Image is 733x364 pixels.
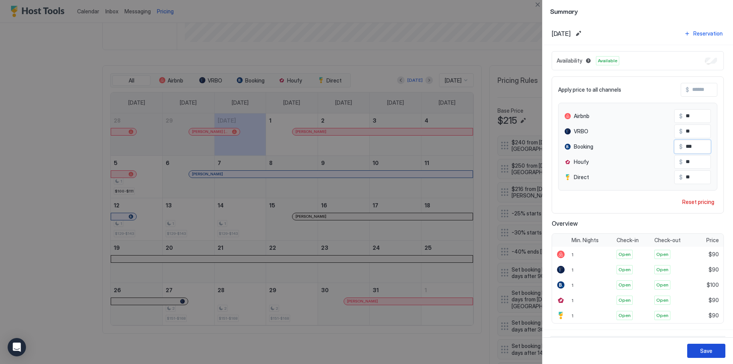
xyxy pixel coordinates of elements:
[557,57,582,64] span: Availability
[679,128,683,135] span: $
[618,297,631,304] span: Open
[550,6,725,16] span: Summary
[574,113,589,120] span: Airbnb
[572,282,573,288] span: 1
[618,266,631,273] span: Open
[558,86,621,93] span: Apply price to all channels
[656,266,668,273] span: Open
[618,251,631,258] span: Open
[679,159,683,165] span: $
[618,312,631,319] span: Open
[656,281,668,288] span: Open
[572,252,573,257] span: 1
[679,197,717,207] button: Reset pricing
[683,28,724,39] button: Reservation
[679,143,683,150] span: $
[598,57,617,64] span: Available
[709,312,719,319] span: $90
[572,298,573,303] span: 1
[693,29,723,37] div: Reservation
[572,237,599,244] span: Min. Nights
[618,281,631,288] span: Open
[709,297,719,304] span: $90
[574,159,589,165] span: Houfy
[654,237,681,244] span: Check-out
[574,143,593,150] span: Booking
[687,344,725,358] button: Save
[552,30,571,37] span: [DATE]
[679,113,683,120] span: $
[574,174,589,181] span: Direct
[707,281,719,288] span: $100
[700,347,712,355] div: Save
[656,251,668,258] span: Open
[617,237,639,244] span: Check-in
[8,338,26,356] div: Open Intercom Messenger
[574,128,588,135] span: VRBO
[584,56,593,65] button: Blocked dates override all pricing rules and remain unavailable until manually unblocked
[572,267,573,273] span: 1
[574,29,583,38] button: Edit date range
[686,86,689,93] span: $
[572,313,573,319] span: 1
[656,312,668,319] span: Open
[656,297,668,304] span: Open
[682,198,714,206] div: Reset pricing
[709,251,719,258] span: $90
[552,220,724,227] span: Overview
[706,237,719,244] span: Price
[709,266,719,273] span: $90
[679,174,683,181] span: $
